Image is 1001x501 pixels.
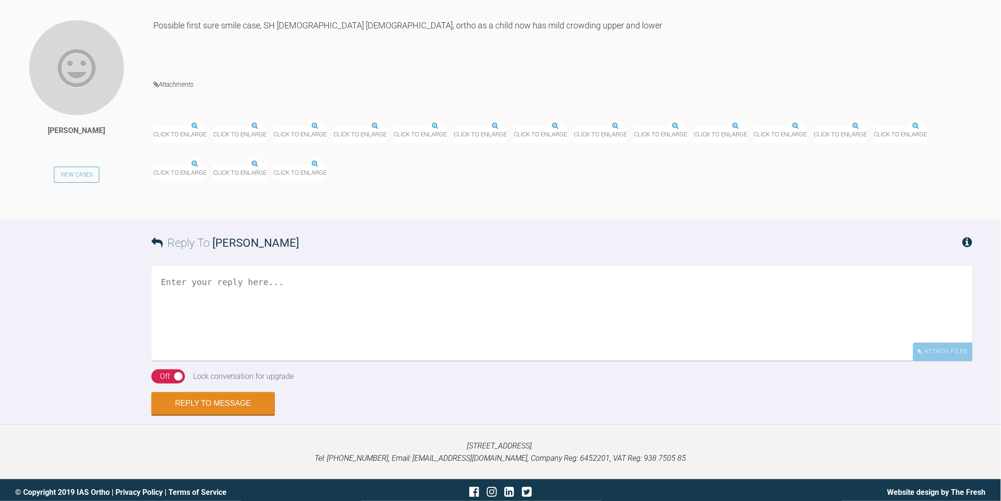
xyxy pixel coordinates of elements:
[213,126,266,143] span: Click to enlarge
[273,126,326,143] span: Click to enlarge
[574,126,627,143] span: Click to enlarge
[48,125,105,137] div: [PERSON_NAME]
[28,19,125,116] img: Amna Sajad
[151,392,275,415] button: Reply to Message
[151,234,299,252] h3: Reply To
[153,79,973,90] h4: Attachments
[634,126,687,143] span: Click to enlarge
[160,370,170,383] div: Off
[334,126,386,143] span: Click to enlarge
[212,236,299,250] span: [PERSON_NAME]
[394,126,447,143] span: Click to enlarge
[913,342,973,361] div: Attach Files
[115,488,163,497] a: Privacy Policy
[213,164,266,181] span: Click to enlarge
[874,126,927,143] span: Click to enlarge
[15,486,339,499] div: © Copyright 2019 IAS Ortho | |
[887,488,986,497] a: Website design by The Fresh
[514,126,567,143] span: Click to enlarge
[454,126,507,143] span: Click to enlarge
[814,126,867,143] span: Click to enlarge
[153,126,206,143] span: Click to enlarge
[168,488,227,497] a: Terms of Service
[273,164,326,181] span: Click to enlarge
[153,19,973,64] div: Possible first sure smile case, SH [DEMOGRAPHIC_DATA] [DEMOGRAPHIC_DATA], ortho as a child now ha...
[153,164,206,181] span: Click to enlarge
[694,126,747,143] span: Click to enlarge
[54,167,99,183] a: View Cases
[754,126,807,143] span: Click to enlarge
[15,440,986,464] p: [STREET_ADDRESS]. Tel: [PHONE_NUMBER], Email: [EMAIL_ADDRESS][DOMAIN_NAME], Company Reg: 6452201,...
[193,370,294,383] div: Lock conversation for upgrade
